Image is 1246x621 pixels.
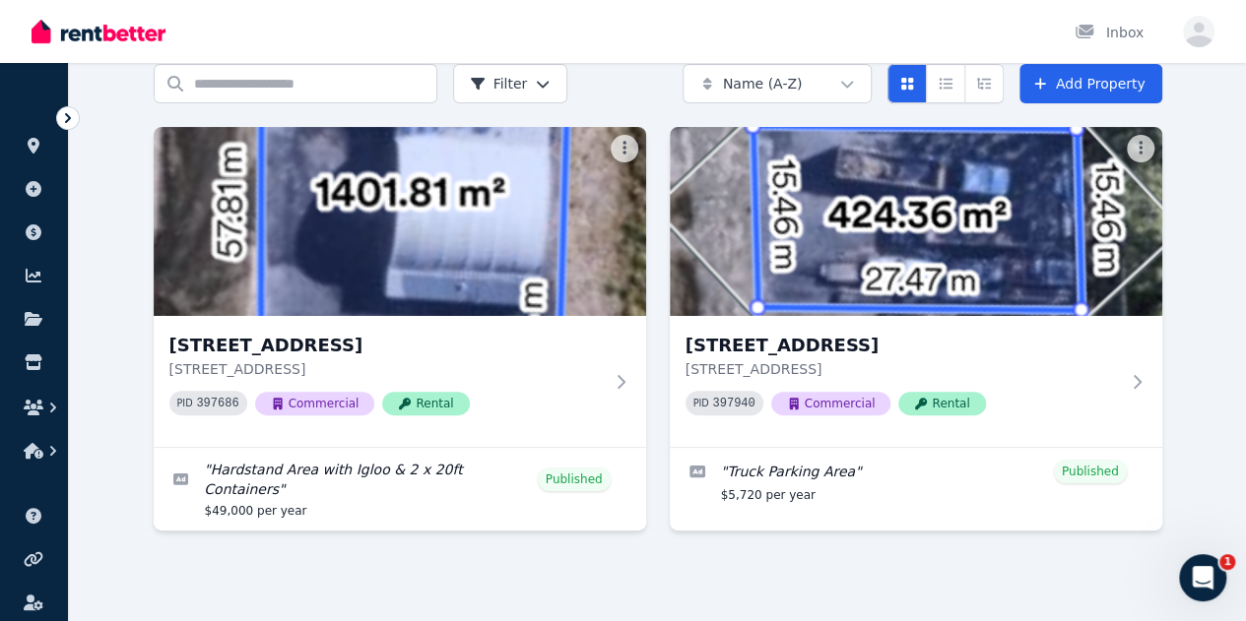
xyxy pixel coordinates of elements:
code: 397686 [196,397,238,410]
small: PID [177,398,193,408]
span: Filter [470,74,528,93]
img: RentBetter [32,17,165,46]
span: Commercial [771,392,891,415]
img: Unit 3/546-554 Middle Rd, Greenbank [670,127,1162,316]
span: 1 [1219,554,1235,570]
iframe: Intercom live chat [1179,554,1226,601]
h3: [STREET_ADDRESS] [686,332,1119,359]
h3: [STREET_ADDRESS] [169,332,603,359]
small: PID [693,398,709,408]
button: Compact list view [926,64,965,103]
button: More options [1127,135,1154,162]
code: 397940 [712,397,754,410]
a: Edit listing: Hardstand Area with Igloo & 2 x 20ft Containers [154,448,646,530]
button: More options [611,135,638,162]
a: Edit listing: Truck Parking Area [670,448,1162,515]
span: ORGANISE [16,108,78,122]
span: Commercial [255,392,375,415]
span: Rental [382,392,469,415]
a: Unit 3/546-554 Middle Rd, Greenbank[STREET_ADDRESS][STREET_ADDRESS]PID 397940CommercialRental [670,127,1162,447]
button: Card view [887,64,927,103]
span: Name (A-Z) [723,74,803,93]
p: [STREET_ADDRESS] [686,359,1119,379]
div: Inbox [1075,23,1144,42]
a: Add Property [1019,64,1162,103]
div: View options [887,64,1004,103]
button: Name (A-Z) [683,64,872,103]
img: 546-554 Middle Rd, Greenbank [154,127,646,316]
p: [STREET_ADDRESS] [169,359,603,379]
button: Expanded list view [964,64,1004,103]
a: 546-554 Middle Rd, Greenbank[STREET_ADDRESS][STREET_ADDRESS]PID 397686CommercialRental [154,127,646,447]
span: Rental [898,392,985,415]
button: Filter [453,64,568,103]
